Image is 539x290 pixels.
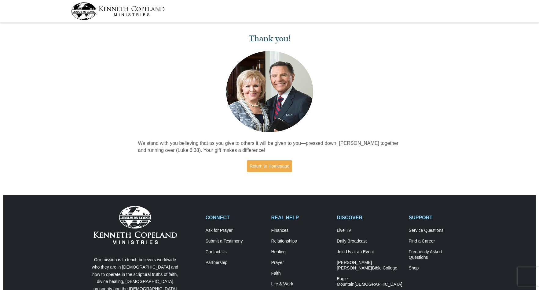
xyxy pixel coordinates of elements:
a: Submit a Testimony [206,239,265,244]
h1: Thank you! [138,34,401,44]
a: Find a Career [409,239,468,244]
a: Faith [271,271,330,276]
a: Join Us at an Event [337,249,402,255]
a: Relationships [271,239,330,244]
a: Healing [271,249,330,255]
span: [DEMOGRAPHIC_DATA] [354,282,402,287]
a: Return to Homepage [247,160,292,172]
a: Life & Work [271,281,330,287]
a: Prayer [271,260,330,266]
span: Bible College [372,266,397,270]
a: Finances [271,228,330,233]
a: Live TV [337,228,402,233]
img: Kenneth and Gloria [225,50,315,134]
h2: CONNECT [206,215,265,220]
a: Service Questions [409,228,468,233]
p: We stand with you believing that as you give to others it will be given to you—pressed down, [PER... [138,140,401,154]
a: Partnership [206,260,265,266]
a: Contact Us [206,249,265,255]
h2: REAL HELP [271,215,330,220]
h2: SUPPORT [409,215,468,220]
a: Ask for Prayer [206,228,265,233]
a: Shop [409,266,468,271]
a: Daily Broadcast [337,239,402,244]
a: [PERSON_NAME] [PERSON_NAME]Bible College [337,260,402,271]
a: Frequently AskedQuestions [409,249,468,260]
h2: DISCOVER [337,215,402,220]
img: kcm-header-logo.svg [71,2,165,20]
a: Eagle Mountain[DEMOGRAPHIC_DATA] [337,276,402,287]
img: Kenneth Copeland Ministries [94,206,177,244]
